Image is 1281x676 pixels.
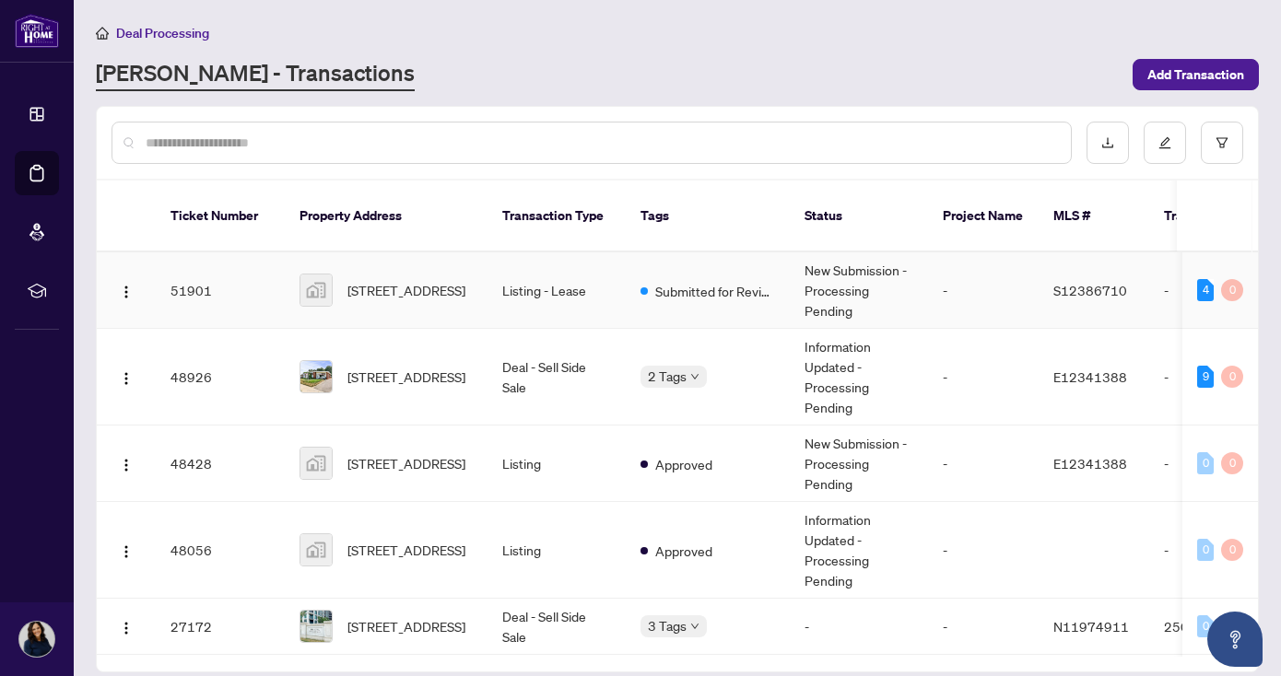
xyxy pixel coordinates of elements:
td: New Submission - Processing Pending [790,252,928,329]
td: 2502796 [1149,599,1278,655]
th: Transaction Type [488,181,626,252]
div: 0 [1197,539,1214,561]
span: filter [1216,136,1228,149]
div: 0 [1221,366,1243,388]
span: download [1101,136,1114,149]
td: - [928,252,1039,329]
span: [STREET_ADDRESS] [347,280,465,300]
img: thumbnail-img [300,274,332,306]
th: Tags [626,181,790,252]
span: down [690,622,699,631]
span: Approved [655,454,712,474]
div: 9 [1197,366,1214,388]
button: Logo [112,449,141,478]
td: Deal - Sell Side Sale [488,329,626,425]
a: [PERSON_NAME] - Transactions [96,58,415,91]
th: Project Name [928,181,1039,252]
img: thumbnail-img [300,448,332,479]
span: Submitted for Review [655,281,775,301]
td: - [928,502,1039,599]
span: home [96,27,109,40]
span: Deal Processing [116,25,209,41]
td: Listing - Lease [488,252,626,329]
button: Logo [112,535,141,565]
img: logo [15,14,59,48]
span: N11974911 [1053,618,1129,635]
img: Profile Icon [19,622,54,657]
span: E12341388 [1053,368,1127,385]
button: Add Transaction [1133,59,1259,90]
td: - [1149,252,1278,329]
div: 4 [1197,279,1214,301]
img: Logo [119,458,134,472]
img: thumbnail-img [300,361,332,392]
button: edit [1144,122,1186,164]
td: Information Updated - Processing Pending [790,329,928,425]
td: 48926 [156,329,285,425]
td: - [928,425,1039,502]
td: - [1149,425,1278,502]
img: thumbnail-img [300,534,332,565]
button: Open asap [1207,612,1263,667]
span: S12386710 [1053,282,1127,298]
td: - [1149,329,1278,425]
img: Logo [119,621,134,635]
span: edit [1158,136,1171,149]
td: 51901 [156,252,285,329]
td: - [1149,502,1278,599]
img: Logo [119,371,134,386]
button: Logo [112,362,141,391]
div: 0 [1221,539,1243,561]
button: download [1087,122,1129,164]
td: Listing [488,425,626,502]
span: 2 Tags [648,366,687,387]
img: Logo [119,285,134,299]
div: 0 [1221,279,1243,301]
th: Trade Number [1149,181,1278,252]
span: Add Transaction [1147,60,1244,89]
td: Listing [488,502,626,599]
td: 27172 [156,599,285,655]
th: Property Address [285,181,488,252]
td: - [928,599,1039,655]
td: 48056 [156,502,285,599]
span: [STREET_ADDRESS] [347,616,465,636]
button: Logo [112,275,141,305]
img: Logo [119,544,134,559]
span: [STREET_ADDRESS] [347,367,465,387]
span: [STREET_ADDRESS] [347,540,465,560]
span: [STREET_ADDRESS] [347,453,465,473]
td: 48428 [156,425,285,502]
th: Status [790,181,928,252]
div: 0 [1197,615,1214,637]
span: 3 Tags [648,615,687,636]
span: E12341388 [1053,455,1127,472]
th: MLS # [1039,181,1149,252]
td: Information Updated - Processing Pending [790,502,928,599]
td: - [790,599,928,655]
th: Ticket Number [156,181,285,252]
div: 0 [1221,452,1243,474]
span: down [690,372,699,381]
button: filter [1201,122,1243,164]
div: 0 [1197,452,1214,474]
button: Logo [112,612,141,641]
td: Deal - Sell Side Sale [488,599,626,655]
img: thumbnail-img [300,611,332,642]
td: New Submission - Processing Pending [790,425,928,502]
td: - [928,329,1039,425]
span: Approved [655,541,712,561]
